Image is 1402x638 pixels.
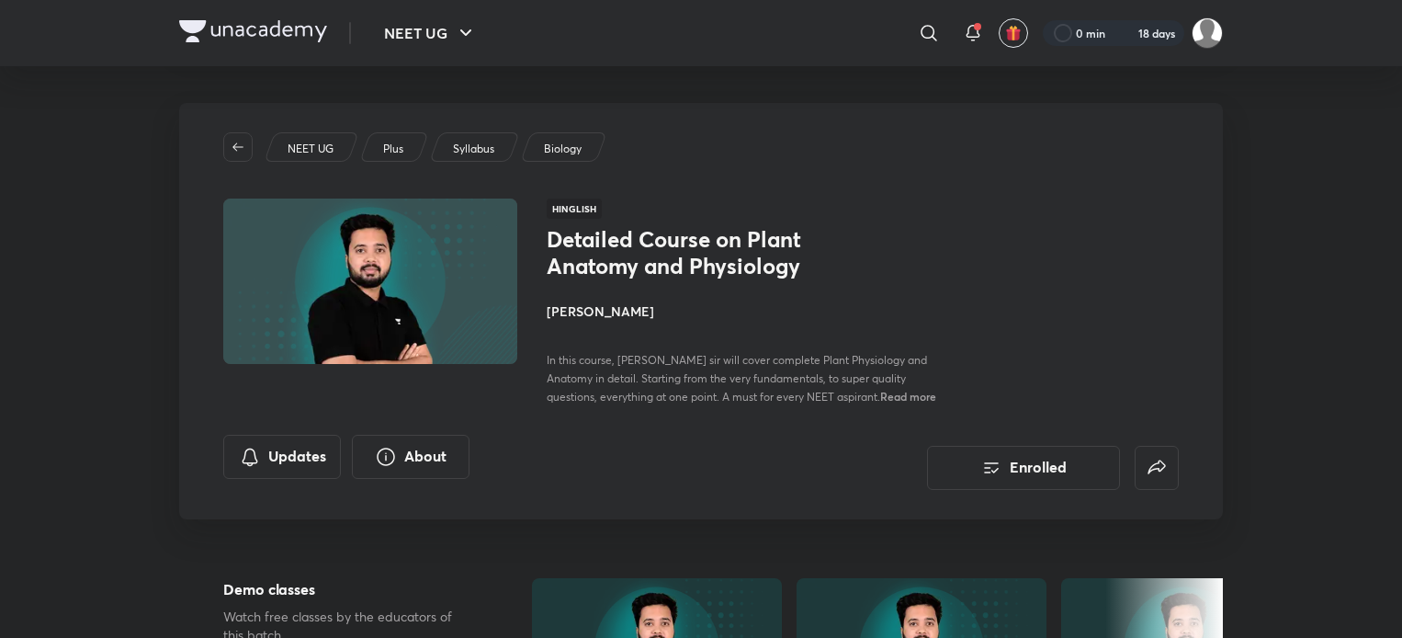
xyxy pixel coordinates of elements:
img: Company Logo [179,20,327,42]
h5: Demo classes [223,578,473,600]
p: NEET UG [288,141,334,157]
a: Biology [541,141,585,157]
button: Enrolled [927,446,1120,490]
p: Biology [544,141,582,157]
p: Plus [383,141,403,157]
span: Read more [880,389,936,404]
a: Plus [380,141,407,157]
img: Thumbnail [220,197,520,366]
button: NEET UG [373,15,488,51]
a: Company Logo [179,20,327,47]
a: NEET UG [285,141,337,157]
span: In this course, [PERSON_NAME] sir will cover complete Plant Physiology and Anatomy in detail. Sta... [547,353,927,404]
h4: [PERSON_NAME] [547,302,958,321]
button: About [352,435,469,479]
img: streak [1116,24,1135,42]
img: avatar [1005,25,1022,41]
button: avatar [999,18,1028,48]
h1: Detailed Course on Plant Anatomy and Physiology [547,226,847,279]
button: Updates [223,435,341,479]
a: Syllabus [450,141,498,157]
p: Syllabus [453,141,494,157]
button: false [1135,446,1179,490]
img: surabhi [1192,17,1223,49]
span: Hinglish [547,199,602,219]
